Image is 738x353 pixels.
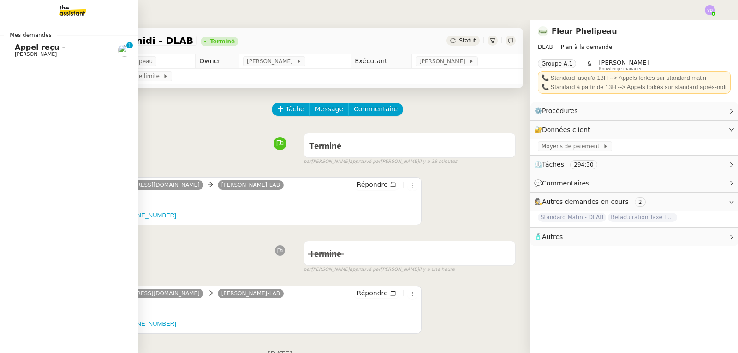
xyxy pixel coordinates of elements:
[122,320,176,327] a: [PHONE_NUMBER]
[542,83,727,92] div: 📞 Standard à partir de 13H --> Appels forkés sur standard après-mdi
[126,42,133,48] nz-badge-sup: 1
[542,233,563,240] span: Autres
[15,51,57,57] span: [PERSON_NAME]
[309,250,341,258] span: Terminé
[538,26,548,36] img: 7f9b6497-4ade-4d5b-ae17-2cbe23708554
[122,212,176,219] a: [PHONE_NUMBER]
[4,30,57,40] span: Mes demandes
[304,266,311,274] span: par
[118,44,131,57] img: users%2FnSvcPnZyQ0RA1JfSOxSfyelNlJs1%2Favatar%2Fp1050537-640x427.jpg
[357,288,388,298] span: Répondre
[48,302,417,315] h4: Appel reçu -
[599,59,649,66] span: [PERSON_NAME]
[542,161,564,168] span: Tâches
[705,5,715,15] img: svg
[48,319,417,329] h5: Appel manqué de la part de
[350,266,381,274] span: approuvé par
[599,59,649,71] app-user-label: Knowledge manager
[552,27,617,36] a: Fleur Phelipeau
[530,228,738,246] div: 🧴Autres
[48,193,417,206] h4: Appel reçu -
[304,158,457,166] small: [PERSON_NAME] [PERSON_NAME]
[247,57,296,66] span: [PERSON_NAME]
[542,198,629,205] span: Autres demandes en cours
[530,156,738,174] div: ⏲️Tâches 294:30
[534,233,563,240] span: 🧴
[304,158,311,166] span: par
[587,59,591,71] span: &
[542,107,578,114] span: Procédures
[538,213,606,222] span: Standard Matin - DLAB
[530,193,738,211] div: 🕵️Autres demandes en cours 2
[635,197,646,207] nz-tag: 2
[538,59,576,68] nz-tag: Groupe A.1
[530,121,738,139] div: 🔐Données client
[357,180,388,189] span: Répondre
[542,179,589,187] span: Commentaires
[570,160,597,169] nz-tag: 294:30
[304,266,455,274] small: [PERSON_NAME] [PERSON_NAME]
[15,43,65,52] span: Appel reçu -
[599,66,642,72] span: Knowledge manager
[419,57,469,66] span: [PERSON_NAME]
[534,106,582,116] span: ⚙️
[534,125,594,135] span: 🔐
[419,158,458,166] span: il y a 38 minutes
[534,198,649,205] span: 🕵️
[286,104,304,114] span: Tâche
[561,44,613,50] span: Plan à la demande
[196,54,239,69] td: Owner
[218,181,284,189] a: [PERSON_NAME]-LAB
[218,289,284,298] a: [PERSON_NAME]-LAB
[315,104,343,114] span: Message
[309,142,341,150] span: Terminé
[350,158,381,166] span: approuvé par
[608,213,677,222] span: Refacturation Taxe foncière 2025
[530,174,738,192] div: 💬Commentaires
[348,103,403,116] button: Commentaire
[48,211,417,220] h5: Appel manqué de la part de
[309,103,349,116] button: Message
[542,73,727,83] div: 📞 Standard jusqu'à 13H --> Appels forkés sur standard matin
[354,288,399,298] button: Répondre
[459,37,476,44] span: Statut
[128,42,131,50] p: 1
[272,103,310,116] button: Tâche
[538,44,553,50] span: DLAB
[534,161,605,168] span: ⏲️
[419,266,455,274] span: il y a une heure
[530,102,738,120] div: ⚙️Procédures
[354,104,398,114] span: Commentaire
[534,179,593,187] span: 💬
[542,126,590,133] span: Données client
[210,39,235,44] div: Terminé
[542,142,603,151] span: Moyens de paiement
[354,179,399,190] button: Répondre
[351,54,412,69] td: Exécutant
